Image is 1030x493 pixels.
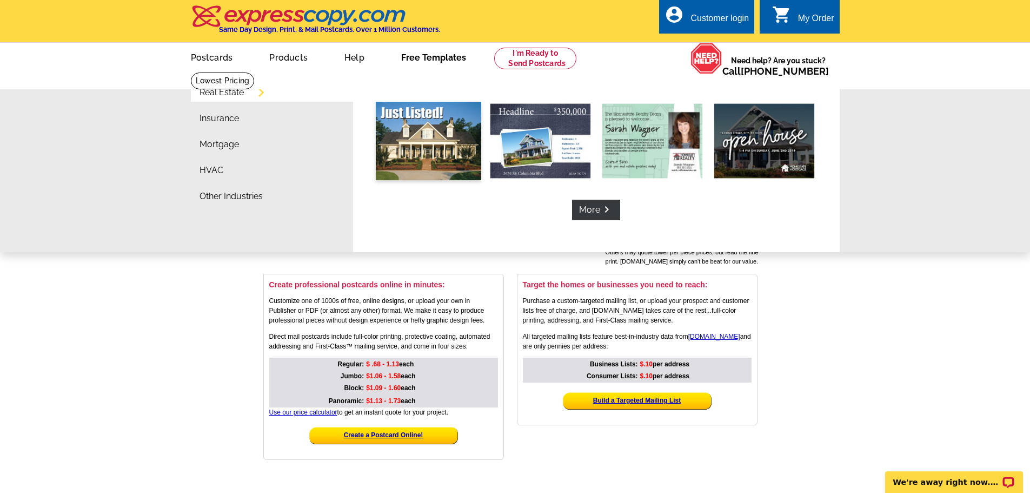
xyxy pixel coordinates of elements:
a: Real Estate [200,88,244,97]
strong: Regular: [338,360,364,368]
a: Use our price calculator [269,409,337,416]
strong: each [366,397,415,405]
a: Free Templates [384,44,483,69]
div: Customer login [690,14,749,29]
span: $.10 [640,372,653,380]
div: My Order [798,14,834,29]
img: Market report [602,104,702,179]
a: Postcards [174,44,250,69]
a: Products [252,44,325,69]
a: account_circle Customer login [664,12,749,25]
a: [PHONE_NUMBER] [741,65,829,77]
p: Purchase a custom-targeted mailing list, or upload your prospect and customer lists free of charg... [523,296,752,325]
span: $1.09 - 1.60 [366,384,401,392]
a: Build a Targeted Mailing List [593,397,681,404]
a: Create a Postcard Online! [344,431,423,439]
strong: Jumbo: [341,372,364,380]
img: Just listed [376,102,481,180]
a: Same Day Design, Print, & Mail Postcards. Over 1 Million Customers. [191,13,440,34]
a: shopping_cart My Order [772,12,834,25]
img: Open house [714,104,814,179]
strong: each [366,372,415,380]
span: Others may quote lower per piece prices, but read the fine print. [DOMAIN_NAME] simply can't be b... [606,249,759,265]
span: $ .68 - 1.13 [366,360,399,368]
strong: per address [640,360,689,368]
strong: Panoramic: [329,397,364,405]
img: help [690,43,722,74]
span: $.10 [640,360,653,368]
strong: each [366,384,415,392]
iframe: LiveChat chat widget [878,459,1030,493]
strong: each [366,360,414,368]
p: All targeted mailing lists feature best-in-industry data from and are only pennies per address: [523,332,752,351]
i: account_circle [664,5,684,24]
a: Help [327,44,382,69]
a: Morekeyboard_arrow_right [572,200,620,220]
h3: Create professional postcards online in minutes: [269,280,498,290]
p: Direct mail postcards include full-color printing, protective coating, automated addressing and F... [269,332,498,351]
span: to get an instant quote for your project. [269,409,449,416]
i: shopping_cart [772,5,792,24]
strong: per address [640,372,689,380]
img: Just sold [490,104,590,179]
span: Call [722,65,829,77]
a: HVAC [200,166,223,175]
a: Mortgage [200,140,239,149]
p: Customize one of 1000s of free, online designs, or upload your own in Publisher or PDF (or almost... [269,296,498,325]
strong: Business Lists: [590,360,638,368]
strong: Consumer Lists: [587,372,638,380]
a: [DOMAIN_NAME] [688,333,740,340]
h3: Target the homes or businesses you need to reach: [523,280,752,290]
span: Need help? Are you stuck? [722,55,834,77]
h4: Same Day Design, Print, & Mail Postcards. Over 1 Million Customers. [219,25,440,34]
span: $1.13 - 1.73 [366,397,401,405]
span: $1.06 - 1.58 [366,372,401,380]
a: Other Industries [200,192,263,201]
a: Insurance [200,114,239,123]
strong: Block: [344,384,364,392]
